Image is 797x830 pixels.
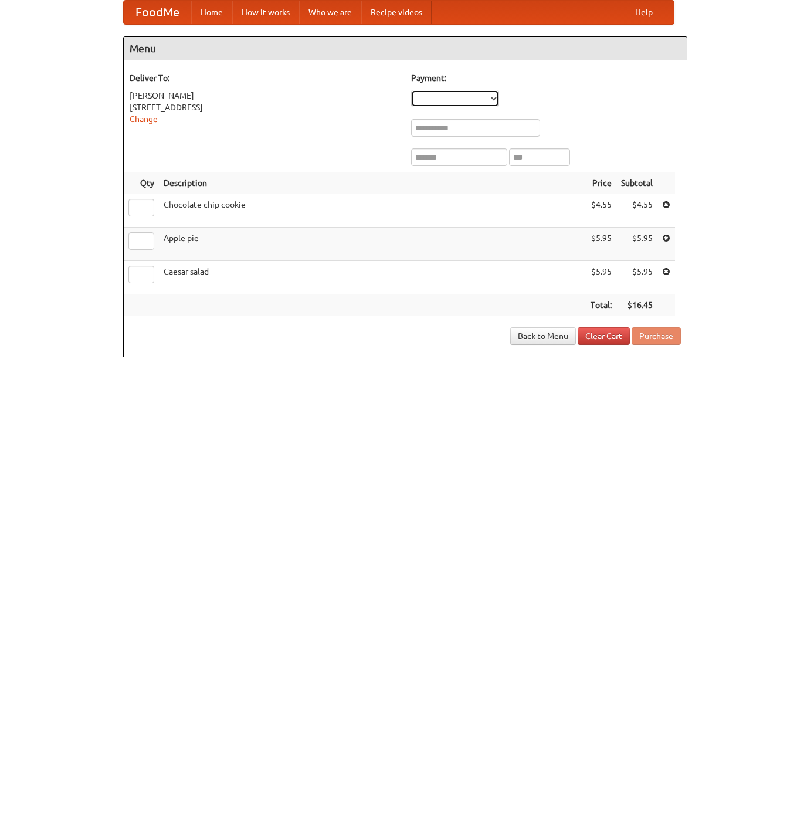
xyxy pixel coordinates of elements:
th: Price [586,172,616,194]
a: Clear Cart [578,327,630,345]
a: Change [130,114,158,124]
th: Description [159,172,586,194]
td: $5.95 [586,261,616,294]
a: Help [626,1,662,24]
h4: Menu [124,37,687,60]
td: $5.95 [586,228,616,261]
td: $5.95 [616,261,657,294]
a: Home [191,1,232,24]
td: Apple pie [159,228,586,261]
button: Purchase [632,327,681,345]
a: FoodMe [124,1,191,24]
td: $4.55 [616,194,657,228]
td: $5.95 [616,228,657,261]
a: Who we are [299,1,361,24]
th: $16.45 [616,294,657,316]
td: Caesar salad [159,261,586,294]
div: [STREET_ADDRESS] [130,101,399,113]
a: How it works [232,1,299,24]
a: Back to Menu [510,327,576,345]
h5: Payment: [411,72,681,84]
a: Recipe videos [361,1,432,24]
th: Subtotal [616,172,657,194]
td: $4.55 [586,194,616,228]
td: Chocolate chip cookie [159,194,586,228]
th: Total: [586,294,616,316]
h5: Deliver To: [130,72,399,84]
div: [PERSON_NAME] [130,90,399,101]
th: Qty [124,172,159,194]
